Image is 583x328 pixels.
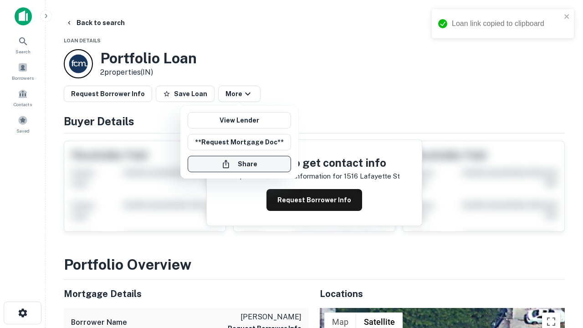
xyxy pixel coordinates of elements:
[188,112,291,128] a: View Lender
[564,13,570,21] button: close
[452,18,561,29] div: Loan link copied to clipboard
[188,134,291,150] button: **Request Mortgage Doc**
[537,255,583,299] iframe: Chat Widget
[188,156,291,172] button: Share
